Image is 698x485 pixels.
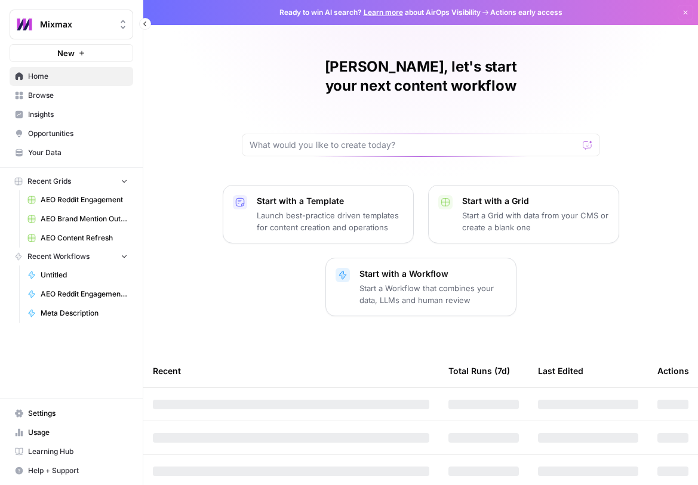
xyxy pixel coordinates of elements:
[28,71,128,82] span: Home
[10,404,133,423] a: Settings
[428,185,619,243] button: Start with a GridStart a Grid with data from your CMS or create a blank one
[22,190,133,209] a: AEO Reddit Engagement
[364,8,403,17] a: Learn more
[538,354,583,387] div: Last Edited
[490,7,562,18] span: Actions early access
[22,304,133,323] a: Meta Description
[10,105,133,124] a: Insights
[28,427,128,438] span: Usage
[28,128,128,139] span: Opportunities
[223,185,414,243] button: Start with a TemplateLaunch best-practice driven templates for content creation and operations
[28,90,128,101] span: Browse
[10,143,133,162] a: Your Data
[57,47,75,59] span: New
[10,172,133,190] button: Recent Grids
[250,139,578,151] input: What would you like to create today?
[257,209,404,233] p: Launch best-practice driven templates for content creation and operations
[10,248,133,265] button: Recent Workflows
[279,7,481,18] span: Ready to win AI search? about AirOps Visibility
[10,10,133,39] button: Workspace: Mixmax
[28,408,128,419] span: Settings
[41,233,128,243] span: AEO Content Refresh
[257,195,404,207] p: Start with a Template
[448,354,510,387] div: Total Runs (7d)
[359,268,506,280] p: Start with a Workflow
[22,285,133,304] a: AEO Reddit Engagement - Fork
[41,308,128,319] span: Meta Description
[10,67,133,86] a: Home
[10,423,133,442] a: Usage
[28,446,128,457] span: Learning Hub
[359,282,506,306] p: Start a Workflow that combines your data, LLMs and human review
[41,289,128,299] span: AEO Reddit Engagement - Fork
[22,209,133,228] a: AEO Brand Mention Outreach
[462,209,609,233] p: Start a Grid with data from your CMS or create a blank one
[14,14,35,35] img: Mixmax Logo
[10,124,133,143] a: Opportunities
[10,442,133,461] a: Learning Hub
[10,461,133,480] button: Help + Support
[28,109,128,120] span: Insights
[462,195,609,207] p: Start with a Grid
[41,194,128,205] span: AEO Reddit Engagement
[41,270,128,280] span: Untitled
[28,465,128,476] span: Help + Support
[242,57,600,95] h1: [PERSON_NAME], let's start your next content workflow
[27,251,90,262] span: Recent Workflows
[28,147,128,158] span: Your Data
[10,86,133,105] a: Browse
[41,214,128,224] span: AEO Brand Mention Outreach
[27,176,71,187] span: Recent Grids
[657,354,689,387] div: Actions
[22,265,133,285] a: Untitled
[153,354,429,387] div: Recent
[325,258,516,316] button: Start with a WorkflowStart a Workflow that combines your data, LLMs and human review
[40,18,112,30] span: Mixmax
[22,228,133,248] a: AEO Content Refresh
[10,44,133,62] button: New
